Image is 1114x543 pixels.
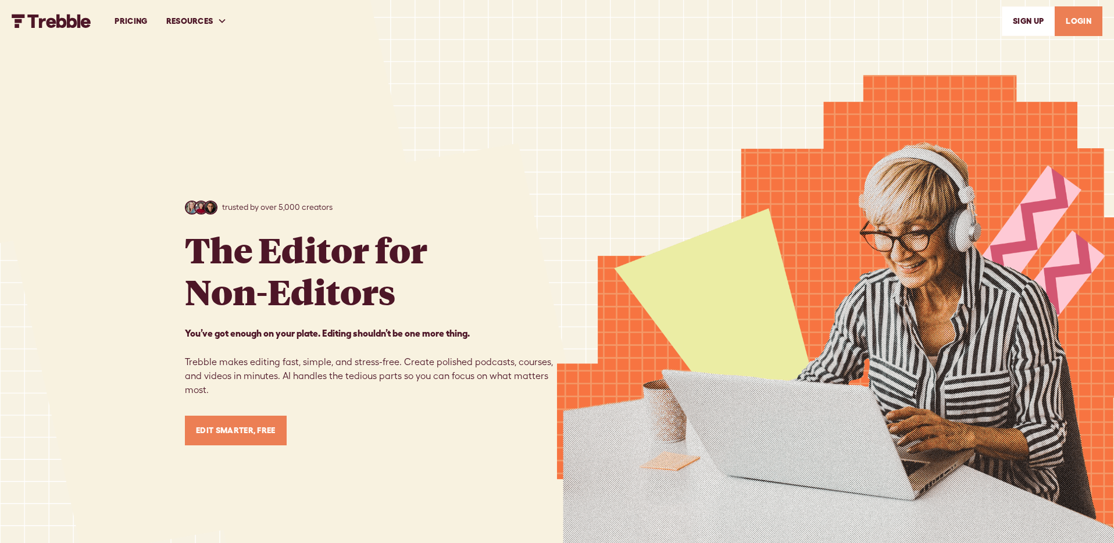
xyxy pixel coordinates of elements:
[157,1,237,41] div: RESOURCES
[12,14,91,28] img: Trebble FM Logo
[1002,6,1055,36] a: SIGn UP
[105,1,156,41] a: PRICING
[1055,6,1102,36] a: LOGIN
[185,328,470,338] strong: You’ve got enough on your plate. Editing shouldn’t be one more thing. ‍
[185,326,557,397] p: Trebble makes editing fast, simple, and stress-free. Create polished podcasts, courses, and video...
[185,228,427,312] h1: The Editor for Non-Editors
[222,201,333,213] p: trusted by over 5,000 creators
[12,14,91,28] a: home
[166,15,213,27] div: RESOURCES
[185,416,287,445] a: Edit Smarter, Free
